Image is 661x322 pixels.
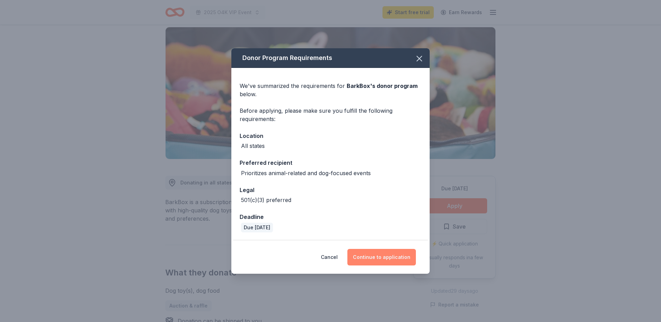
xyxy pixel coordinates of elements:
[240,185,421,194] div: Legal
[241,223,273,232] div: Due [DATE]
[240,212,421,221] div: Deadline
[241,142,265,150] div: All states
[347,249,416,265] button: Continue to application
[241,169,371,177] div: Prioritizes animal-related and dog-focused events
[240,82,421,98] div: We've summarized the requirements for below.
[241,196,291,204] div: 501(c)(3) preferred
[240,158,421,167] div: Preferred recipient
[321,249,338,265] button: Cancel
[347,82,418,89] span: BarkBox 's donor program
[240,107,421,123] div: Before applying, please make sure you fulfill the following requirements:
[231,48,430,68] div: Donor Program Requirements
[240,131,421,140] div: Location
